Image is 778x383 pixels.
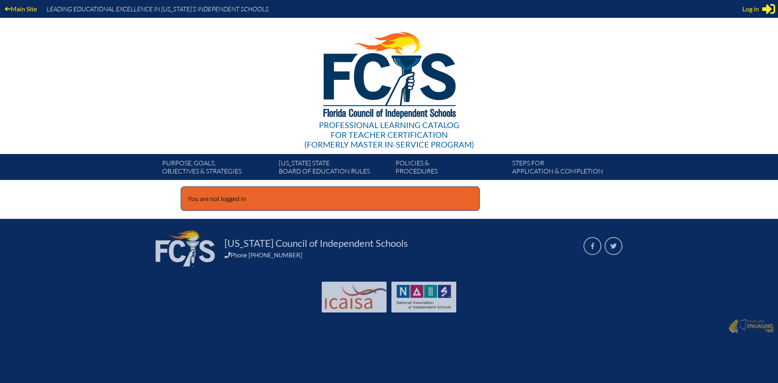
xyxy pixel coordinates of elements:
[301,16,477,151] a: Professional Learning Catalog for Teacher Certification(formerly Master In-service Program)
[747,319,774,334] p: Made with
[221,237,411,250] a: [US_STATE] Council of Independent Schools
[392,157,509,180] a: Policies &Procedures
[181,186,480,211] p: You are not logged in
[725,317,777,336] a: Made with
[747,323,774,333] img: Engaging - Bring it online
[742,4,759,14] span: Log in
[306,18,473,128] img: FCISlogo221.eps
[331,130,448,139] span: for Teacher Certification
[276,157,392,180] a: [US_STATE] StateBoard of Education rules
[224,251,574,259] div: Phone [PHONE_NUMBER]
[159,157,276,180] a: Purpose, goals,objectives & strategies
[156,230,215,267] img: FCIS_logo_white
[729,319,739,334] img: Engaging - Bring it online
[397,285,451,309] img: NAIS Logo
[509,157,626,180] a: Steps forapplication & completion
[740,319,748,331] img: Engaging - Bring it online
[2,3,40,14] a: Main Site
[304,120,474,149] div: Professional Learning Catalog (formerly Master In-service Program)
[325,285,387,309] img: Int'l Council Advancing Independent School Accreditation logo
[762,2,775,15] svg: Sign in or register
